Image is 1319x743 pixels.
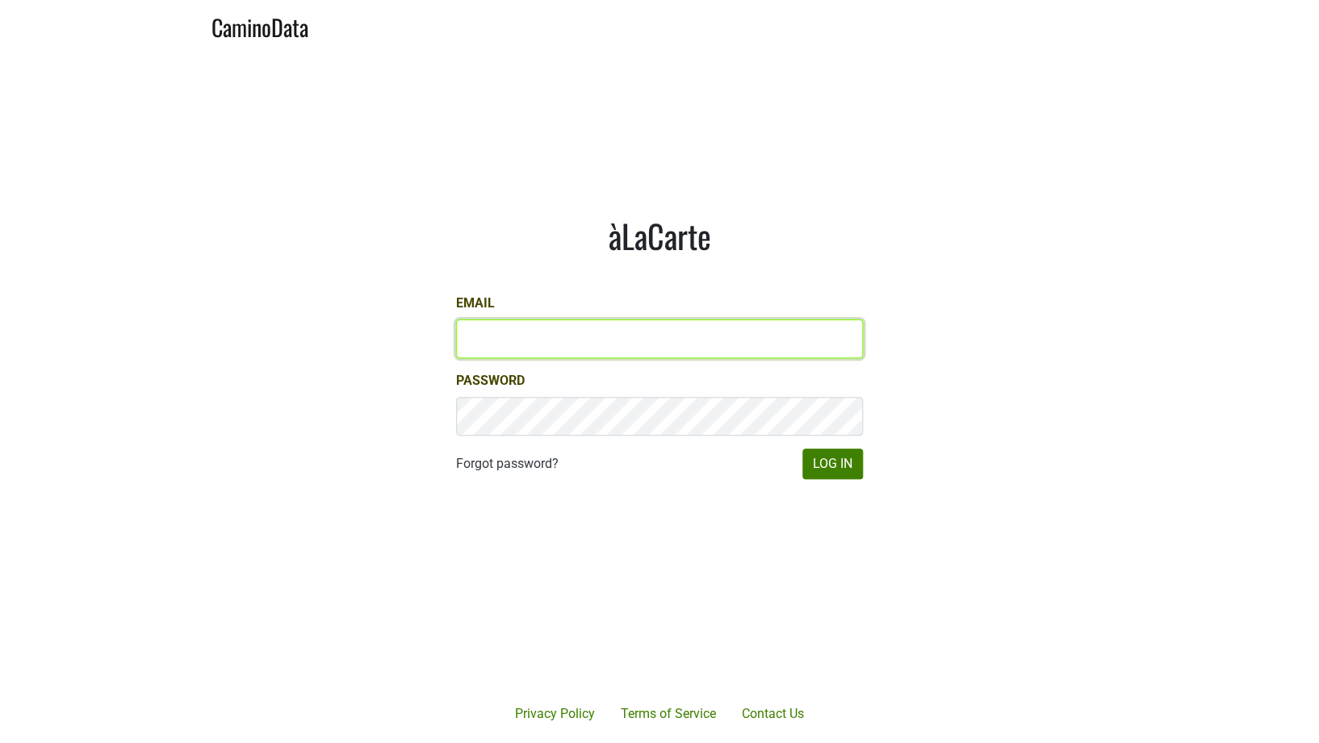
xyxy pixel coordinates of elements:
a: Privacy Policy [502,698,608,730]
a: Terms of Service [608,698,729,730]
label: Email [456,294,495,313]
a: Contact Us [729,698,817,730]
a: CaminoData [211,6,308,44]
a: Forgot password? [456,454,559,474]
button: Log In [802,449,863,479]
label: Password [456,371,525,390]
h1: àLaCarte [456,216,863,255]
